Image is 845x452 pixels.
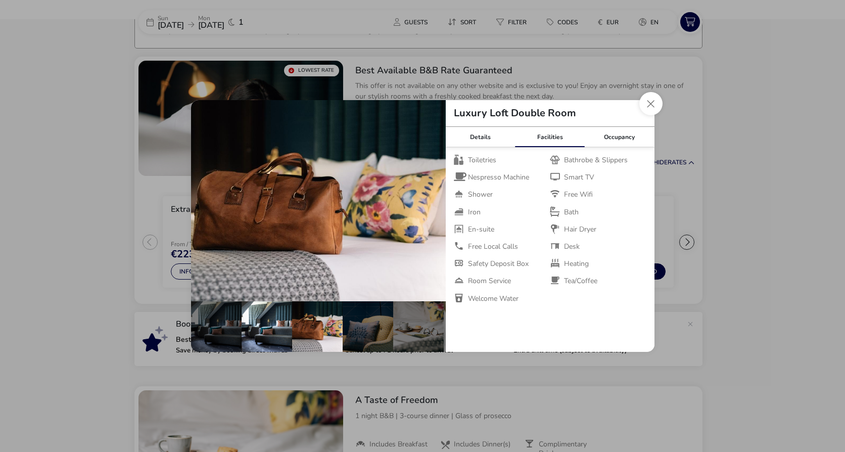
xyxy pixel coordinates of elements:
span: Bath [564,208,579,217]
span: Heating [564,259,589,268]
span: En-suite [468,225,494,234]
span: Free Wifi [564,190,593,199]
div: Occupancy [585,127,654,147]
span: Bathrobe & Slippers [564,156,628,165]
div: Details [446,127,515,147]
span: Tea/Coffee [564,277,597,286]
span: Free Local Calls [468,242,518,251]
span: Smart TV [564,173,594,182]
h2: Luxury Loft Double Room [446,108,584,118]
span: Room Service [468,277,511,286]
span: Iron [468,208,481,217]
span: Desk [564,242,580,251]
span: Shower [468,190,493,199]
span: Hair Dryer [564,225,596,234]
img: 40511f0639478a42d796807b35d24a7d2a2c92907d4bfbb5e096bd93bb6c112e [191,100,446,301]
span: Safety Deposit Box [468,259,529,268]
span: Toiletries [468,156,496,165]
div: Facilities [515,127,585,147]
div: details [191,100,654,352]
span: Nespresso Machine [468,173,529,182]
button: Close dialog [639,92,663,115]
span: Welcome Water [468,294,519,303]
